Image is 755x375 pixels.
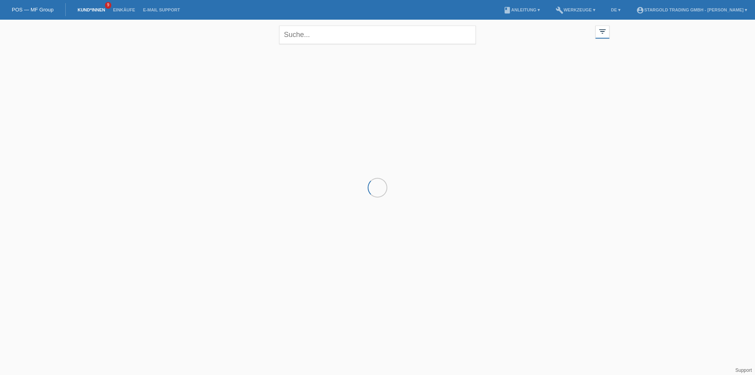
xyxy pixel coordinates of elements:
a: DE ▾ [607,7,624,12]
i: build [556,6,563,14]
a: bookAnleitung ▾ [499,7,544,12]
input: Suche... [279,26,476,44]
a: E-Mail Support [139,7,184,12]
a: POS — MF Group [12,7,53,13]
a: Einkäufe [109,7,139,12]
a: Support [735,368,752,373]
a: buildWerkzeuge ▾ [552,7,599,12]
a: account_circleStargold Trading GmbH - [PERSON_NAME] ▾ [632,7,751,12]
span: 9 [105,2,111,9]
i: book [503,6,511,14]
i: account_circle [636,6,644,14]
i: filter_list [598,27,607,36]
a: Kund*innen [74,7,109,12]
